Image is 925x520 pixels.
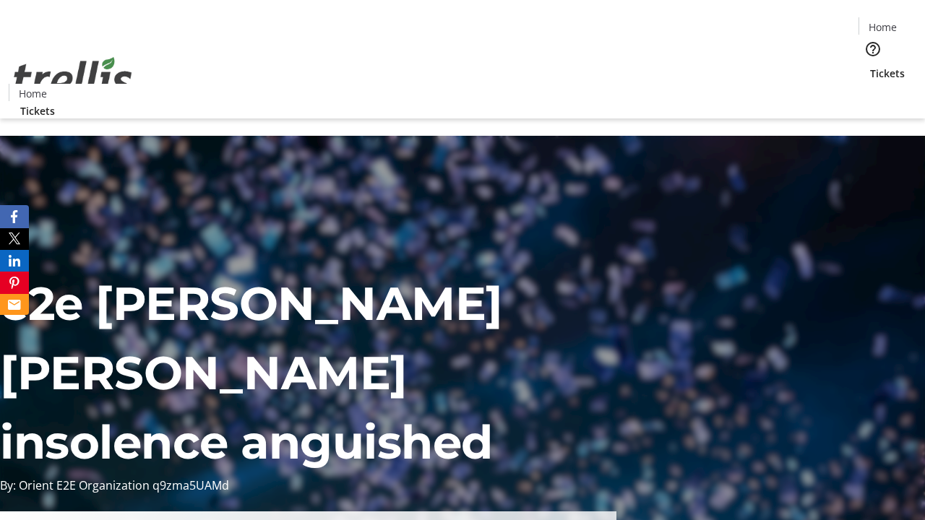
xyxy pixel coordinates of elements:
[20,103,55,118] span: Tickets
[869,19,897,35] span: Home
[19,86,47,101] span: Home
[9,86,56,101] a: Home
[9,103,66,118] a: Tickets
[859,66,916,81] a: Tickets
[859,19,905,35] a: Home
[870,66,905,81] span: Tickets
[859,81,887,110] button: Cart
[9,41,137,113] img: Orient E2E Organization q9zma5UAMd's Logo
[859,35,887,64] button: Help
